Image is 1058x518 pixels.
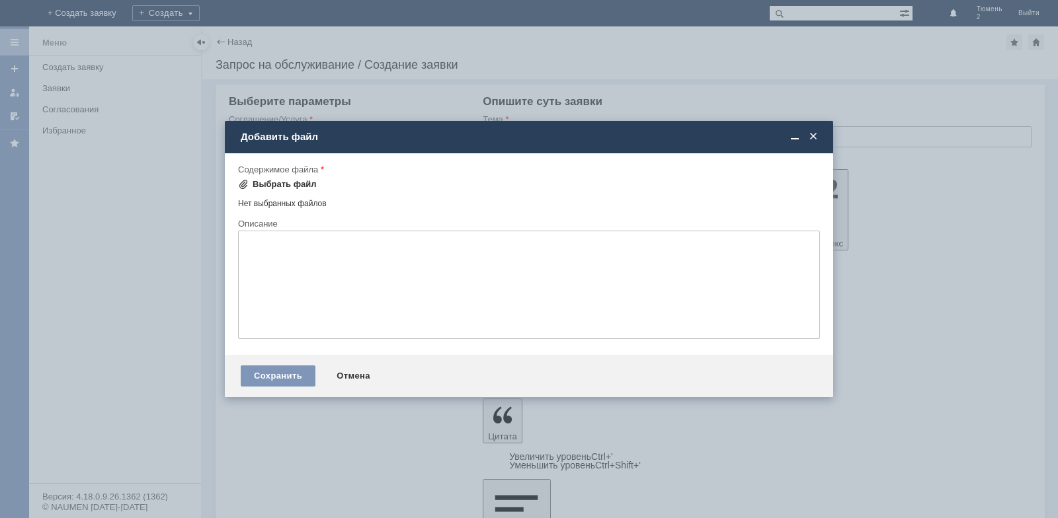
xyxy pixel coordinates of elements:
span: Свернуть (Ctrl + M) [788,131,801,143]
div: Нет выбранных файлов [238,194,820,209]
div: [PERSON_NAME] удалить отложенные чеки во вложении [5,5,193,26]
div: Выбрать файл [253,179,317,190]
div: Описание [238,219,817,228]
div: Содержимое файла [238,165,817,174]
div: Добавить файл [241,131,820,143]
span: Закрыть [807,131,820,143]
